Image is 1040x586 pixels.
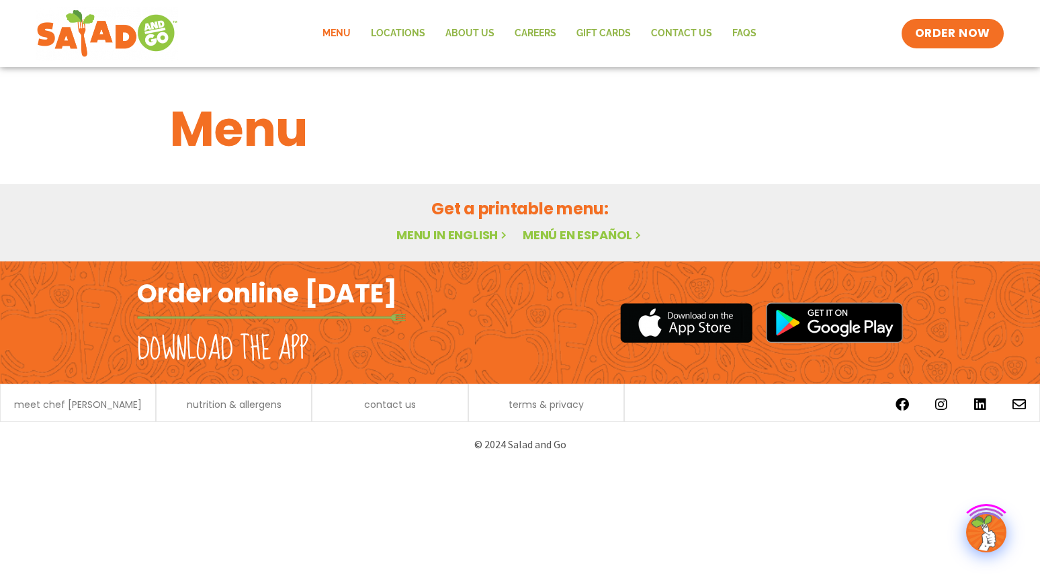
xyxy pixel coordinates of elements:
img: fork [137,314,406,321]
a: contact us [364,400,416,409]
a: GIFT CARDS [566,18,641,49]
h2: Order online [DATE] [137,277,397,310]
img: appstore [620,301,752,345]
a: nutrition & allergens [187,400,281,409]
a: About Us [435,18,505,49]
h2: Get a printable menu: [170,197,870,220]
a: terms & privacy [509,400,584,409]
a: Careers [505,18,566,49]
a: Contact Us [641,18,722,49]
a: ORDER NOW [902,19,1004,48]
h1: Menu [170,93,870,165]
img: new-SAG-logo-768×292 [36,7,178,60]
nav: Menu [312,18,767,49]
a: FAQs [722,18,767,49]
a: Menu in English [396,226,509,243]
span: ORDER NOW [915,26,990,42]
img: google_play [766,302,903,343]
a: Locations [361,18,435,49]
h2: Download the app [137,331,308,368]
a: Menú en español [523,226,644,243]
p: © 2024 Salad and Go [144,435,896,454]
a: meet chef [PERSON_NAME] [14,400,142,409]
a: Menu [312,18,361,49]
